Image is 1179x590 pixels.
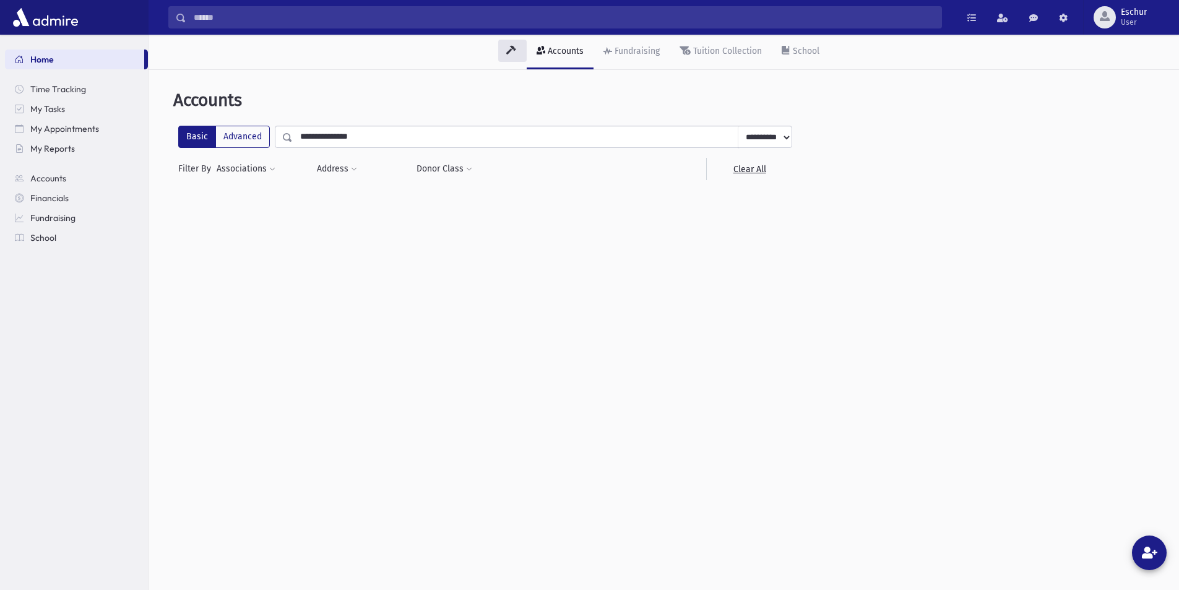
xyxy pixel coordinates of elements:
[30,212,76,223] span: Fundraising
[594,35,670,69] a: Fundraising
[215,126,270,148] label: Advanced
[30,173,66,184] span: Accounts
[706,158,792,180] a: Clear All
[178,126,270,148] div: FilterModes
[772,35,829,69] a: School
[30,193,69,204] span: Financials
[670,35,772,69] a: Tuition Collection
[5,79,148,99] a: Time Tracking
[30,123,99,134] span: My Appointments
[5,99,148,119] a: My Tasks
[5,50,144,69] a: Home
[5,208,148,228] a: Fundraising
[178,162,216,175] span: Filter By
[30,143,75,154] span: My Reports
[5,188,148,208] a: Financials
[5,228,148,248] a: School
[5,119,148,139] a: My Appointments
[30,103,65,115] span: My Tasks
[30,84,86,95] span: Time Tracking
[178,126,216,148] label: Basic
[416,158,473,180] button: Donor Class
[316,158,358,180] button: Address
[5,139,148,158] a: My Reports
[1121,17,1147,27] span: User
[1121,7,1147,17] span: Eschur
[527,35,594,69] a: Accounts
[1132,536,1167,570] button: Add New Account
[10,5,81,30] img: AdmirePro
[612,46,660,56] div: Fundraising
[790,46,819,56] div: School
[30,54,54,65] span: Home
[173,90,242,110] span: Accounts
[186,6,941,28] input: Search
[216,158,276,180] button: Associations
[545,46,584,56] div: Accounts
[30,232,56,243] span: School
[691,46,762,56] div: Tuition Collection
[5,168,148,188] a: Accounts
